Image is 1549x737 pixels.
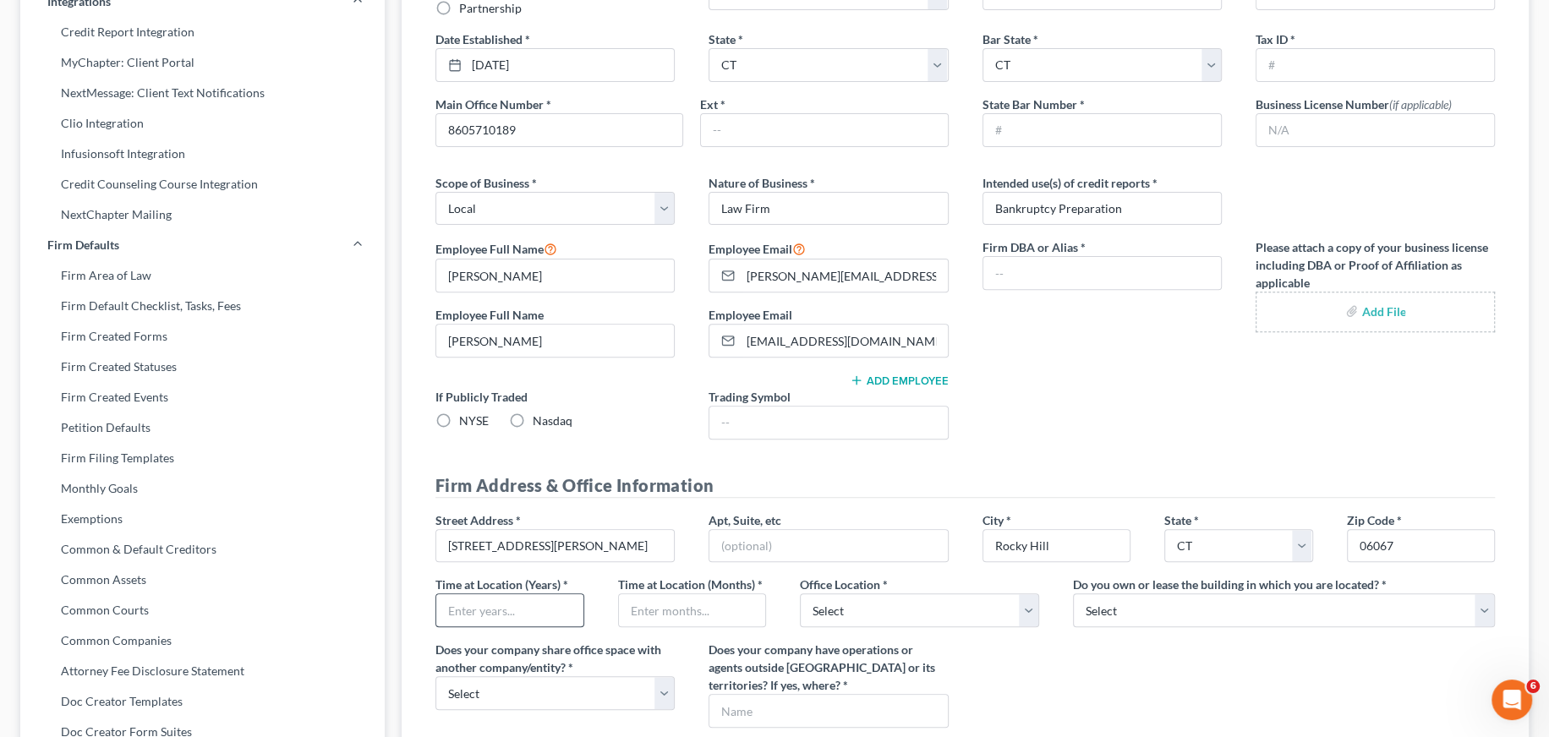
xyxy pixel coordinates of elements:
[982,240,1078,254] span: Firm DBA or Alias
[533,413,572,428] span: Nasdaq
[435,577,561,592] span: Time at Location (Years)
[20,382,385,412] a: Firm Created Events
[709,32,736,46] span: State
[1164,513,1191,527] span: State
[435,642,661,674] span: Does your company share office space with another company/entity?
[700,97,718,112] span: Ext
[459,1,522,15] span: Partnership
[435,32,523,46] span: Date Established
[1256,238,1495,292] label: Please attach a copy of your business license including DBA or Proof of Affiliation as applicable
[435,238,557,259] label: Employee Full Name
[20,443,385,473] a: Firm Filing Templates
[20,412,385,443] a: Petition Defaults
[1256,32,1288,46] span: Tax ID
[982,513,1004,527] span: City
[709,407,947,439] input: --
[20,565,385,595] a: Common Assets
[20,656,385,686] a: Attorney Fee Disclosure Statement
[709,176,807,190] span: Nature of Business
[435,513,513,527] span: Street Address
[709,695,947,727] input: Name
[20,17,385,47] a: Credit Report Integration
[741,259,947,292] input: Enter email...
[20,260,385,291] a: Firm Area of Law
[982,97,1077,112] span: State Bar Number
[1073,577,1379,592] span: Do you own or lease the building in which you are located?
[709,642,935,692] span: Does your company have operations or agents outside [GEOGRAPHIC_DATA] or its territories? If yes,...
[619,594,766,626] input: Enter months...
[709,511,781,529] label: Apt, Suite, etc
[709,306,792,324] label: Employee Email
[435,388,675,406] label: If Publicly Traded
[20,47,385,78] a: MyChapter: Client Portal
[850,374,949,387] button: Add Employee
[436,114,682,146] input: --
[20,199,385,230] a: NextChapter Mailing
[1389,97,1452,112] span: (if applicable)
[709,238,806,259] label: Employee Email
[20,139,385,169] a: Infusionsoft Integration
[709,530,947,562] input: (optional)
[982,176,1150,190] span: Intended use(s) of credit reports
[20,230,385,260] a: Firm Defaults
[800,577,880,592] span: Office Location
[20,473,385,504] a: Monthly Goals
[20,291,385,321] a: Firm Default Checklist, Tasks, Fees
[20,169,385,199] a: Credit Counseling Course Integration
[436,594,583,626] input: Enter years...
[983,530,1130,562] input: Enter city...
[20,534,385,565] a: Common & Default Creditors
[1347,529,1496,563] input: XXXXX
[701,114,947,146] input: --
[47,237,119,254] span: Firm Defaults
[1492,680,1532,720] iframe: Intercom live chat
[459,413,489,428] span: NYSE
[20,595,385,625] a: Common Courts
[1347,513,1394,527] span: Zip Code
[20,78,385,108] a: NextMessage: Client Text Notifications
[20,352,385,382] a: Firm Created Statuses
[618,577,755,592] span: Time at Location (Months)
[436,259,674,292] input: --
[435,176,529,190] span: Scope of Business
[435,473,1495,498] h4: Firm Address & Office Information
[20,686,385,717] a: Doc Creator Templates
[20,108,385,139] a: Clio Integration
[20,321,385,352] a: Firm Created Forms
[1256,114,1494,146] input: N/A
[983,114,1221,146] input: #
[436,325,674,357] input: --
[741,325,947,357] input: Enter email...
[435,306,544,324] label: Employee Full Name
[983,257,1221,289] input: --
[709,388,791,406] label: Trading Symbol
[436,530,674,562] input: Enter address...
[982,32,1031,46] span: Bar State
[1256,96,1452,113] label: Business License Number
[1526,680,1540,693] span: 6
[20,625,385,656] a: Common Companies
[1256,49,1494,81] input: #
[435,97,544,112] span: Main Office Number
[436,49,674,81] a: [DATE]
[20,504,385,534] a: Exemptions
